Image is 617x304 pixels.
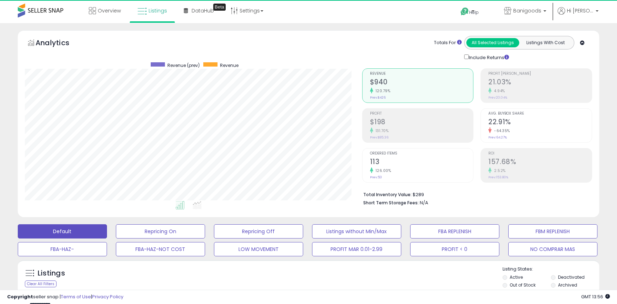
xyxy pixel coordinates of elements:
button: LOW MOVEMENT [214,242,303,256]
button: FBA-HAZ- [18,242,107,256]
span: Revenue [220,62,238,68]
button: PROFIT < 0 [410,242,499,256]
li: $289 [363,190,587,198]
span: Overview [98,7,121,14]
button: Repricing On [116,224,205,239]
small: Prev: 64.27% [488,135,507,140]
button: FBA REPLENISH [410,224,499,239]
p: Listing States: [503,266,599,273]
div: Totals For [434,40,462,46]
small: -64.35% [492,128,510,133]
small: Prev: $85.36 [370,135,388,140]
button: FBA-HAZ-NOT COST [116,242,205,256]
button: Listings With Cost [519,38,572,47]
label: Deactivated [558,274,585,280]
span: Revenue (prev) [167,62,200,68]
button: Repricing Off [214,224,303,239]
a: Terms of Use [61,293,91,300]
h2: $940 [370,78,473,88]
label: Archived [558,282,577,288]
label: Out of Stock [510,282,536,288]
small: 120.79% [373,88,391,94]
i: Get Help [460,7,469,16]
span: Profit [370,112,473,116]
strong: Copyright [7,293,33,300]
button: Default [18,224,107,239]
a: Hi [PERSON_NAME] [558,7,599,23]
label: Active [510,274,523,280]
span: Hi [PERSON_NAME] [567,7,594,14]
div: Include Returns [459,53,517,61]
button: FBM REPLENISH [508,224,597,239]
small: 131.70% [373,128,389,133]
h2: 22.91% [488,118,592,127]
span: Profit [PERSON_NAME] [488,72,592,76]
span: Help [469,9,479,15]
a: Privacy Policy [92,293,123,300]
small: Prev: 153.80% [488,175,508,179]
h2: 21.03% [488,78,592,88]
h2: $198 [370,118,473,127]
small: Prev: 50 [370,175,382,179]
span: Banigoods [513,7,541,14]
a: Help [455,2,493,23]
small: Prev: 20.04% [488,95,507,100]
button: All Selected Listings [466,38,519,47]
span: Ordered Items [370,152,473,156]
small: 2.52% [492,168,506,173]
b: Short Term Storage Fees: [363,200,419,206]
span: Avg. Buybox Share [488,112,592,116]
small: Prev: $426 [370,95,386,100]
div: Tooltip anchor [213,4,226,11]
span: N/A [420,199,428,206]
h2: 157.68% [488,158,592,167]
span: Listings [149,7,167,14]
span: Revenue [370,72,473,76]
button: PROFIT MAR 0.01-2.99 [312,242,401,256]
h2: 113 [370,158,473,167]
div: seller snap | | [7,294,123,300]
small: 4.94% [492,88,505,94]
button: NO COMPRAR MAS [508,242,597,256]
div: Clear All Filters [25,281,57,287]
span: DataHub [192,7,214,14]
h5: Analytics [36,38,83,49]
small: 126.00% [373,168,391,173]
button: Listings without Min/Max [312,224,401,239]
h5: Listings [38,268,65,278]
span: 2025-09-10 13:56 GMT [581,293,610,300]
span: ROI [488,152,592,156]
b: Total Inventory Value: [363,192,412,198]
